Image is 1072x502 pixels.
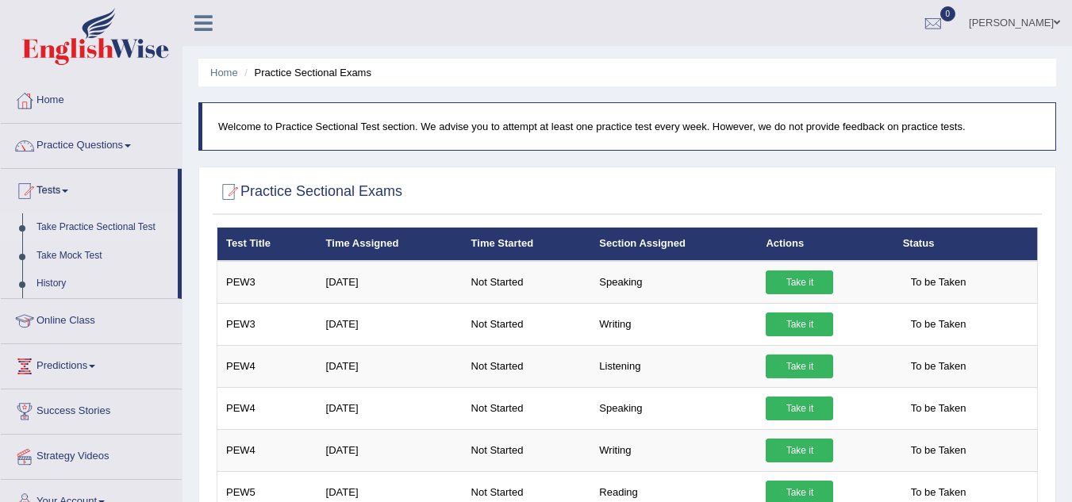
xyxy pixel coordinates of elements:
[903,270,974,294] span: To be Taken
[1,124,182,163] a: Practice Questions
[590,261,757,304] td: Speaking
[317,345,463,387] td: [DATE]
[590,429,757,471] td: Writing
[766,312,833,336] a: Take it
[217,387,317,429] td: PEW4
[463,303,591,345] td: Not Started
[590,387,757,429] td: Speaking
[590,303,757,345] td: Writing
[317,429,463,471] td: [DATE]
[894,228,1038,261] th: Status
[1,344,182,384] a: Predictions
[903,397,974,420] span: To be Taken
[29,242,178,270] a: Take Mock Test
[217,261,317,304] td: PEW3
[1,299,182,339] a: Online Class
[317,387,463,429] td: [DATE]
[317,261,463,304] td: [DATE]
[766,397,833,420] a: Take it
[757,228,893,261] th: Actions
[1,435,182,474] a: Strategy Videos
[766,354,833,378] a: Take it
[590,228,757,261] th: Section Assigned
[463,429,591,471] td: Not Started
[218,119,1039,134] p: Welcome to Practice Sectional Test section. We advise you to attempt at least one practice test e...
[1,79,182,118] a: Home
[766,439,833,462] a: Take it
[463,345,591,387] td: Not Started
[217,303,317,345] td: PEW3
[590,345,757,387] td: Listening
[217,345,317,387] td: PEW4
[217,429,317,471] td: PEW4
[240,65,371,80] li: Practice Sectional Exams
[29,213,178,242] a: Take Practice Sectional Test
[1,169,178,209] a: Tests
[317,228,463,261] th: Time Assigned
[29,270,178,298] a: History
[903,354,974,378] span: To be Taken
[1,389,182,429] a: Success Stories
[463,387,591,429] td: Not Started
[217,228,317,261] th: Test Title
[903,439,974,462] span: To be Taken
[217,180,402,204] h2: Practice Sectional Exams
[210,67,238,79] a: Home
[903,312,974,336] span: To be Taken
[463,228,591,261] th: Time Started
[317,303,463,345] td: [DATE]
[940,6,956,21] span: 0
[463,261,591,304] td: Not Started
[766,270,833,294] a: Take it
